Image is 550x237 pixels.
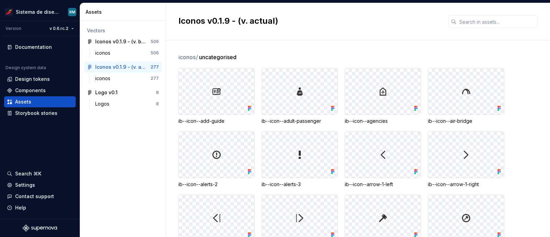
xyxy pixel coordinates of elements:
[151,64,159,70] div: 277
[15,87,46,94] div: Components
[15,76,50,83] div: Design tokens
[4,108,76,119] a: Storybook stories
[84,87,162,98] a: Logo v0.18
[156,101,159,107] div: 8
[4,180,76,191] a: Settings
[46,24,77,33] button: v 0.6.rc.2
[151,50,159,56] div: 506
[428,118,504,125] div: ib--icon--air-bridge
[4,202,76,213] button: Help
[4,74,76,85] a: Design tokens
[84,36,162,47] a: Iconos v0.1.9 - (v. beta)506
[4,191,76,202] button: Contact support
[428,181,504,188] div: ib--icon--arrow-1-right
[1,4,78,19] button: Sistema de diseño IberiaRM
[156,90,159,95] div: 8
[92,47,162,58] a: iconos506
[345,118,421,125] div: ib--icon--agencies
[456,15,538,28] input: Search in assets...
[15,44,52,51] div: Documentation
[86,9,163,15] div: Assets
[95,50,113,56] div: iconos
[178,118,255,125] div: ib--icon--add-guide
[4,96,76,107] a: Assets
[15,170,41,177] div: Search ⌘K
[15,204,26,211] div: Help
[87,27,159,34] div: Vectors
[49,26,68,31] span: v 0.6.rc.2
[196,54,198,61] span: /
[345,181,421,188] div: ib--icon--arrow-1-left
[95,64,146,71] div: Iconos v0.1.9 - (v. actual)
[4,168,76,179] button: Search ⌘K
[95,100,112,107] div: Logos
[4,42,76,53] a: Documentation
[15,193,54,200] div: Contact support
[199,53,236,61] span: uncategorised
[95,89,118,96] div: Logo v0.1
[84,62,162,73] a: Iconos v0.1.9 - (v. actual)277
[178,53,198,61] span: iconos
[23,225,57,231] svg: Supernova Logo
[5,8,13,16] img: 55604660-494d-44a9-beb2-692398e9940a.png
[178,15,440,26] h2: Iconos v0.1.9 - (v. actual)
[5,65,46,71] div: Design system data
[92,98,162,109] a: Logos8
[262,181,338,188] div: ib--icon--alerts-3
[16,9,60,15] div: Sistema de diseño Iberia
[262,118,338,125] div: ib--icon--adult-passenger
[15,182,35,188] div: Settings
[15,110,57,117] div: Storybook stories
[5,26,21,31] div: Version
[151,39,159,44] div: 506
[15,98,31,105] div: Assets
[95,75,113,82] div: iconos
[151,76,159,81] div: 277
[178,181,255,188] div: ib--icon--alerts-2
[92,73,162,84] a: iconos277
[4,85,76,96] a: Components
[69,9,75,15] div: RM
[95,38,146,45] div: Iconos v0.1.9 - (v. beta)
